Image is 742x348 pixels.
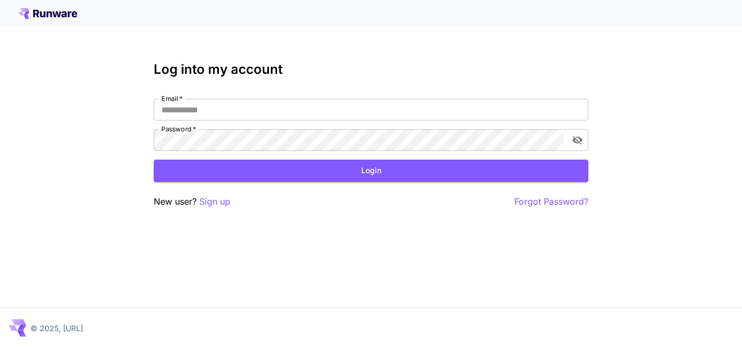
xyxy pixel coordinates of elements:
[568,130,587,150] button: toggle password visibility
[30,322,83,334] p: © 2025, [URL]
[154,62,588,77] h3: Log into my account
[161,124,196,134] label: Password
[199,195,230,208] button: Sign up
[514,195,588,208] button: Forgot Password?
[154,195,230,208] p: New user?
[154,160,588,182] button: Login
[161,94,183,103] label: Email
